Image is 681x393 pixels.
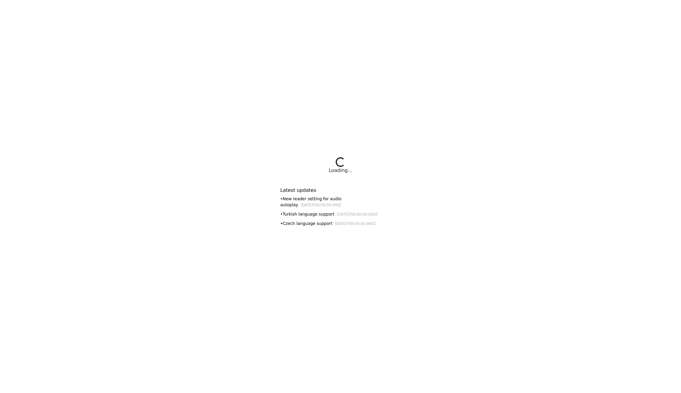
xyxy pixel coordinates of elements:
small: [DATE]T00:00:00.000Z [335,222,376,226]
div: • New reader setting for audio autoplay [280,196,401,208]
div: • Czech language support [280,220,401,227]
small: [DATE]T00:00:00.000Z [300,203,341,207]
div: • Turkish language support [280,211,401,217]
div: Loading... [329,167,352,174]
small: [DATE]T00:00:00.000Z [337,212,378,216]
h6: Latest updates [280,187,401,193]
